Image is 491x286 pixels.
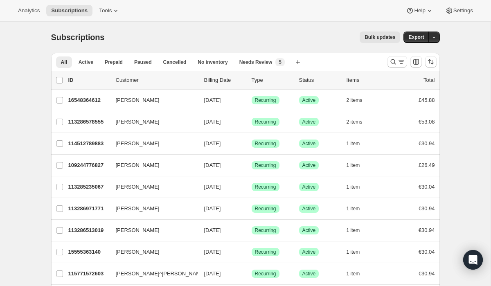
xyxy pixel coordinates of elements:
p: ID [68,76,109,84]
button: 1 item [347,203,369,214]
span: [DATE] [204,162,221,168]
button: Sort the results [425,56,437,68]
span: [DATE] [204,140,221,146]
span: Tools [99,7,112,14]
span: [DATE] [204,249,221,255]
button: Customize table column order and visibility [410,56,422,68]
p: 113286513019 [68,226,109,234]
span: Active [302,249,316,255]
p: Status [299,76,340,84]
div: 113286578555[PERSON_NAME][DATE]SuccessRecurringSuccessActive2 items€53.08 [68,116,435,128]
p: 113286971771 [68,205,109,213]
span: Recurring [255,184,276,190]
p: Customer [116,76,198,84]
button: 1 item [347,160,369,171]
button: Bulk updates [360,32,400,43]
div: Open Intercom Messenger [463,250,483,270]
span: Paused [134,59,152,65]
span: Active [302,184,316,190]
div: Type [252,76,293,84]
span: Recurring [255,249,276,255]
span: 5 [279,59,282,65]
span: [DATE] [204,227,221,233]
span: Active [302,162,316,169]
p: 16548364612 [68,96,109,104]
p: Total [423,76,435,84]
span: £26.49 [419,162,435,168]
span: €30.94 [419,140,435,146]
button: 1 item [347,138,369,149]
button: Create new view [291,56,304,68]
span: 1 item [347,270,360,277]
span: [DATE] [204,119,221,125]
span: [PERSON_NAME] [116,183,160,191]
button: Analytics [13,5,45,16]
span: Recurring [255,97,276,104]
span: Active [79,59,93,65]
button: [PERSON_NAME] [111,115,193,128]
span: £45.88 [419,97,435,103]
div: Items [347,76,387,84]
button: [PERSON_NAME] [111,180,193,194]
span: [PERSON_NAME] [116,226,160,234]
span: 1 item [347,227,360,234]
span: Settings [453,7,473,14]
span: [DATE] [204,184,221,190]
span: 1 item [347,205,360,212]
span: Needs Review [239,59,273,65]
span: Help [414,7,425,14]
p: 115771572603 [68,270,109,278]
span: [DATE] [204,270,221,277]
span: [DATE] [204,205,221,212]
p: 109244776827 [68,161,109,169]
p: 113285235067 [68,183,109,191]
span: Active [302,205,316,212]
button: 1 item [347,268,369,279]
button: Tools [94,5,125,16]
span: [PERSON_NAME] [116,205,160,213]
span: 1 item [347,140,360,147]
span: 2 items [347,97,363,104]
button: [PERSON_NAME] [111,224,193,237]
span: Cancelled [163,59,187,65]
span: Active [302,270,316,277]
button: 1 item [347,246,369,258]
span: Active [302,97,316,104]
span: All [61,59,67,65]
span: €53.08 [419,119,435,125]
span: 1 item [347,249,360,255]
span: Active [302,227,316,234]
button: Help [401,5,438,16]
button: 2 items [347,95,372,106]
p: 114512789883 [68,140,109,148]
span: €30.04 [419,249,435,255]
span: No inventory [198,59,227,65]
p: Billing Date [204,76,245,84]
span: €30.94 [419,205,435,212]
div: 113285235067[PERSON_NAME][DATE]SuccessRecurringSuccessActive1 item€30.04 [68,181,435,193]
button: Export [403,32,429,43]
span: Active [302,119,316,125]
span: Subscriptions [51,33,105,42]
button: 2 items [347,116,372,128]
button: [PERSON_NAME] [111,137,193,150]
span: [PERSON_NAME] [116,248,160,256]
span: [DATE] [204,97,221,103]
button: 1 item [347,181,369,193]
div: 16548364612[PERSON_NAME][DATE]SuccessRecurringSuccessActive2 items£45.88 [68,95,435,106]
span: [PERSON_NAME] [116,96,160,104]
div: IDCustomerBilling DateTypeStatusItemsTotal [68,76,435,84]
div: 115771572603[PERSON_NAME]^[PERSON_NAME][DATE]SuccessRecurringSuccessActive1 item€30.94 [68,268,435,279]
button: [PERSON_NAME] [111,94,193,107]
div: 113286513019[PERSON_NAME][DATE]SuccessRecurringSuccessActive1 item€30.94 [68,225,435,236]
span: [PERSON_NAME] [116,161,160,169]
p: 113286578555 [68,118,109,126]
div: 15555363140[PERSON_NAME][DATE]SuccessRecurringSuccessActive1 item€30.04 [68,246,435,258]
span: Recurring [255,205,276,212]
div: 113286971771[PERSON_NAME][DATE]SuccessRecurringSuccessActive1 item€30.94 [68,203,435,214]
span: [PERSON_NAME] [116,140,160,148]
span: [PERSON_NAME]^[PERSON_NAME] [116,270,206,278]
span: Recurring [255,270,276,277]
button: [PERSON_NAME] [111,245,193,259]
span: €30.94 [419,227,435,233]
